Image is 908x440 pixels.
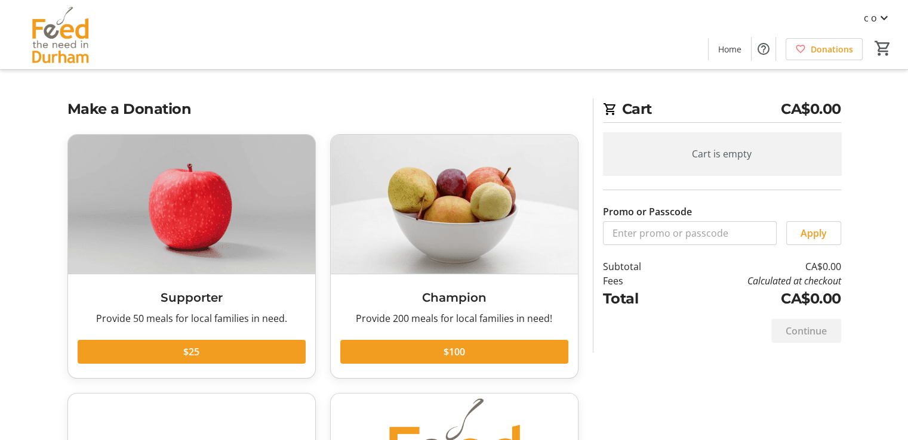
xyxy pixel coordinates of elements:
div: Cart is empty [603,132,841,175]
button: $100 [340,340,568,364]
img: Supporter [68,135,315,274]
button: $25 [78,340,306,364]
td: CA$0.00 [672,288,841,309]
h3: Champion [340,289,568,306]
td: Calculated at checkout [672,274,841,288]
div: Provide 50 meals for local families in need. [78,311,306,326]
h2: Make a Donation [67,98,578,120]
button: Help [752,37,775,61]
td: Total [603,288,672,309]
td: Subtotal [603,259,672,274]
div: Provide 200 meals for local families in need! [340,311,568,326]
td: CA$0.00 [672,259,841,274]
span: Apply [801,226,827,240]
h2: Cart [603,98,841,123]
span: $100 [444,345,465,359]
img: Feed the Need in Durham's Logo [7,5,113,64]
span: c o [864,11,877,25]
h3: Supporter [78,289,306,306]
img: Champion [331,135,578,274]
span: Donations [811,43,853,55]
span: CA$0.00 [781,98,841,120]
a: Donations [786,38,863,60]
label: Promo or Passcode [603,204,692,219]
span: Home [718,43,741,55]
input: Enter promo or passcode [603,221,777,245]
td: Fees [603,274,672,288]
button: c o [854,8,901,27]
a: Home [709,38,751,60]
button: Apply [786,221,841,245]
span: $25 [183,345,199,359]
button: Cart [872,38,894,59]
